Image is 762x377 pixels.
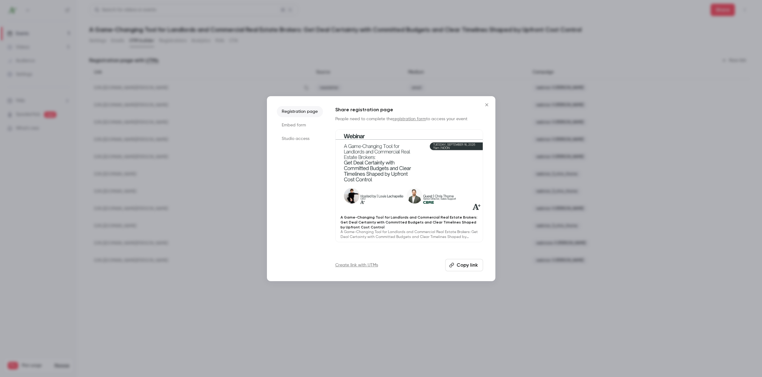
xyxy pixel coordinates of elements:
[335,129,483,243] a: A Game-Changing Tool for Landlords and Commercial Real Estate Brokers: Get Deal Certainty with Co...
[481,99,493,111] button: Close
[277,120,323,131] li: Embed form
[335,262,378,268] a: Create link with UTMs
[335,106,483,113] h1: Share registration page
[341,230,478,240] p: A Game-Changing Tool for Landlords and Commercial Real Estate Brokers: Get Deal Certainty with Co...
[277,133,323,144] li: Studio access
[277,106,323,117] li: Registration page
[341,215,478,230] p: A Game-Changing Tool for Landlords and Commercial Real Estate Brokers: Get Deal Certainty with Co...
[445,259,483,271] button: Copy link
[393,117,426,121] a: registration form
[335,116,483,122] p: People need to complete the to access your event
